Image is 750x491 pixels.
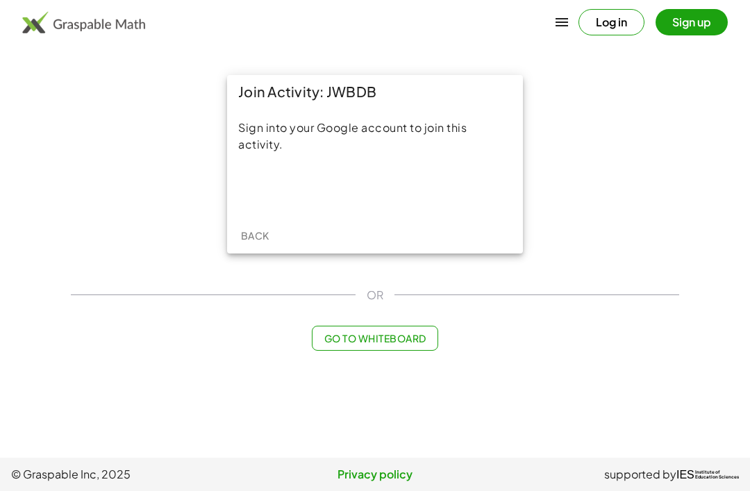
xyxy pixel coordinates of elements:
[578,9,644,35] button: Log in
[304,174,446,204] iframe: Sign in with Google Button
[367,287,383,303] span: OR
[324,332,426,344] span: Go to Whiteboard
[233,223,277,248] button: Back
[253,466,496,483] a: Privacy policy
[676,466,739,483] a: IESInstitute ofEducation Sciences
[240,229,269,242] span: Back
[238,119,512,153] div: Sign into your Google account to join this activity.
[11,466,253,483] span: © Graspable Inc, 2025
[311,174,439,204] div: Sign in with Google. Opens in new tab
[676,468,694,481] span: IES
[656,9,728,35] button: Sign up
[227,75,523,108] div: Join Activity: JWBDB
[312,326,437,351] button: Go to Whiteboard
[695,470,739,480] span: Institute of Education Sciences
[604,466,676,483] span: supported by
